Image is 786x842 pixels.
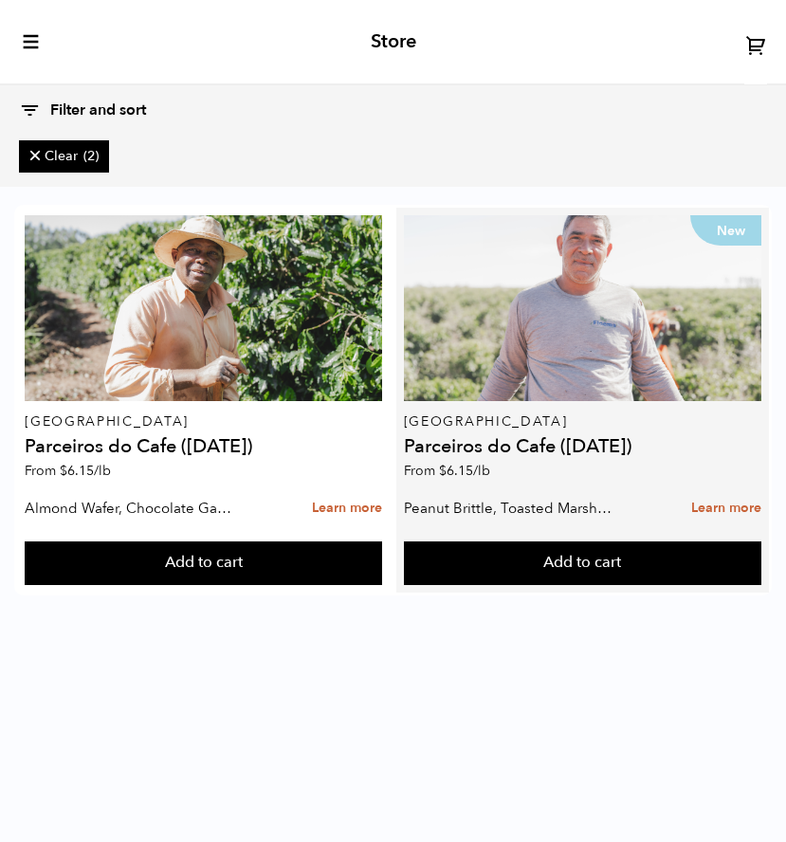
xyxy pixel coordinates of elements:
[25,541,382,585] button: Add to cart
[473,462,490,480] span: /lb
[19,90,165,131] button: Filter and sort
[439,462,490,480] bdi: 6.15
[19,32,41,51] button: toggle-mobile-menu
[83,148,99,166] span: (2)
[404,215,761,401] a: New
[25,462,111,480] span: From
[371,30,416,53] h2: Store
[404,494,618,522] p: Peanut Brittle, Toasted Marshmallow, Bittersweet Chocolate
[25,415,382,429] p: [GEOGRAPHIC_DATA]
[25,437,382,456] h4: Parceiros do Cafe ([DATE])
[94,462,111,480] span: /lb
[404,415,761,429] p: [GEOGRAPHIC_DATA]
[60,462,111,480] bdi: 6.15
[439,462,447,480] span: $
[404,437,761,456] h4: Parceiros do Cafe ([DATE])
[25,494,239,522] p: Almond Wafer, Chocolate Ganache, Bing Cherry
[404,541,761,585] button: Add to cart
[404,462,490,480] span: From
[19,140,109,173] div: Clear
[691,488,761,529] a: Learn more
[312,488,382,529] a: Learn more
[60,462,67,480] span: $
[690,215,761,246] p: New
